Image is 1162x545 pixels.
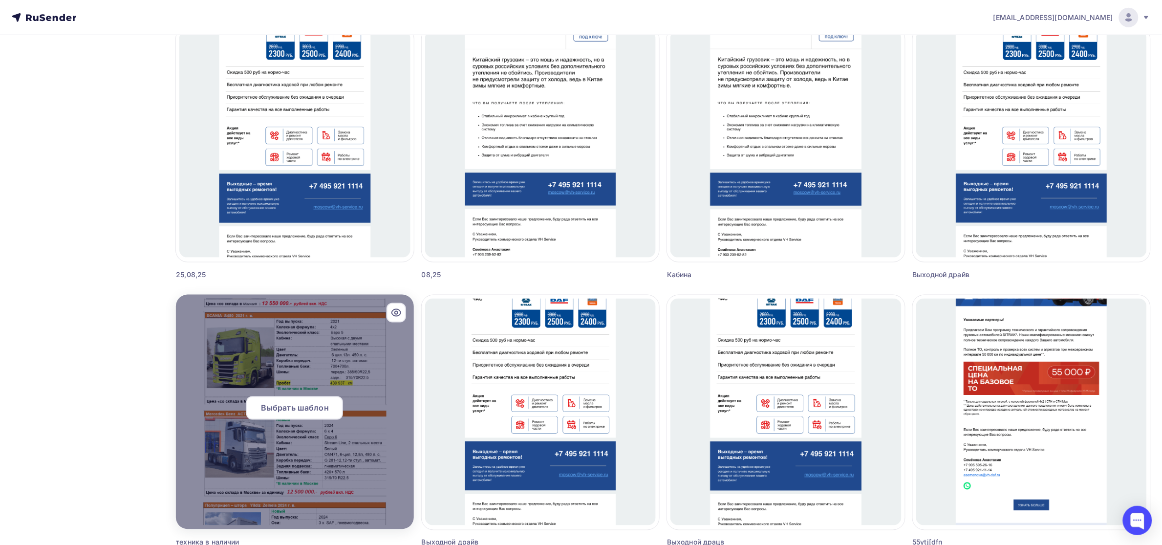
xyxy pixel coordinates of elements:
a: [EMAIL_ADDRESS][DOMAIN_NAME] [993,8,1150,27]
span: [EMAIL_ADDRESS][DOMAIN_NAME] [993,13,1113,22]
div: Кабина [667,270,814,280]
div: 08,25 [422,270,568,280]
div: Выходной драйв [913,270,1059,280]
div: 25,08,25 [176,270,323,280]
span: Выбрать шаблон [261,402,329,414]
